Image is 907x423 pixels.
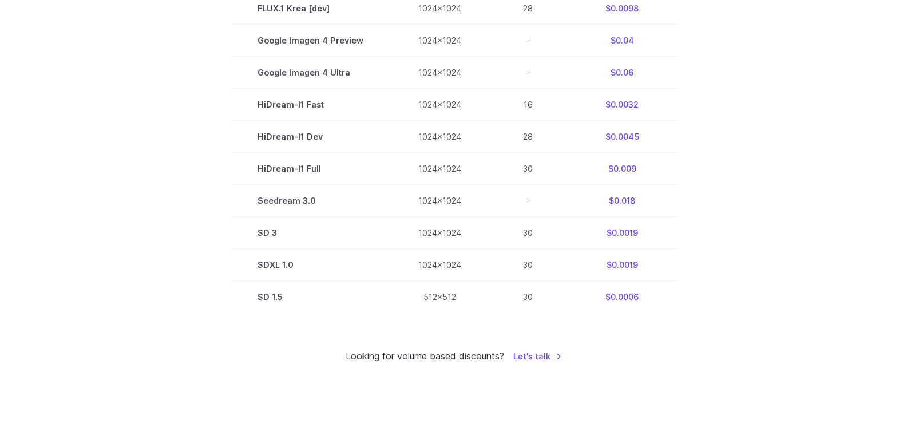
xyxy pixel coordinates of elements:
[489,24,567,56] td: -
[230,281,391,313] td: SD 1.5
[391,248,489,280] td: 1024x1024
[230,88,391,120] td: HiDream-I1 Fast
[346,349,504,364] small: Looking for volume based discounts?
[391,281,489,313] td: 512x512
[230,24,391,56] td: Google Imagen 4 Preview
[391,152,489,184] td: 1024x1024
[567,248,677,280] td: $0.0019
[489,88,567,120] td: 16
[567,120,677,152] td: $0.0045
[489,248,567,280] td: 30
[489,281,567,313] td: 30
[567,152,677,184] td: $0.009
[567,24,677,56] td: $0.04
[567,281,677,313] td: $0.0006
[567,56,677,88] td: $0.06
[230,248,391,280] td: SDXL 1.0
[567,184,677,216] td: $0.018
[391,184,489,216] td: 1024x1024
[489,56,567,88] td: -
[230,184,391,216] td: Seedream 3.0
[230,216,391,248] td: SD 3
[230,56,391,88] td: Google Imagen 4 Ultra
[567,88,677,120] td: $0.0032
[567,216,677,248] td: $0.0019
[230,152,391,184] td: HiDream-I1 Full
[391,88,489,120] td: 1024x1024
[513,350,562,363] a: Let's talk
[489,152,567,184] td: 30
[391,216,489,248] td: 1024x1024
[391,56,489,88] td: 1024x1024
[391,24,489,56] td: 1024x1024
[489,184,567,216] td: -
[489,216,567,248] td: 30
[391,120,489,152] td: 1024x1024
[230,120,391,152] td: HiDream-I1 Dev
[489,120,567,152] td: 28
